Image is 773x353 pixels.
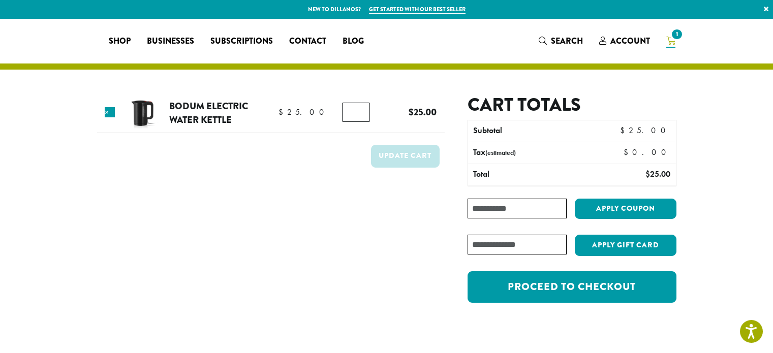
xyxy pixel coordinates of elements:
button: Apply coupon [575,199,676,219]
span: 1 [670,27,684,41]
span: $ [645,169,650,179]
button: Update cart [371,145,440,168]
span: Search [551,35,583,47]
span: Shop [109,35,131,48]
input: Product quantity [342,103,370,122]
a: Shop [101,33,139,49]
span: Blog [343,35,364,48]
a: Remove this item [105,107,115,117]
th: Subtotal [468,120,593,142]
a: Get started with our best seller [369,5,466,14]
span: Businesses [147,35,194,48]
span: Account [610,35,650,47]
span: $ [624,147,632,157]
bdi: 0.00 [624,147,671,157]
small: (estimated) [485,148,516,157]
th: Total [468,164,593,185]
button: Apply Gift Card [575,235,676,256]
img: Bodum Electric Water Kettle [126,97,159,130]
bdi: 25.00 [620,125,670,136]
span: $ [409,105,414,119]
bdi: 25.00 [279,107,329,117]
h2: Cart totals [468,94,676,116]
a: Bodum Electric Water Kettle [169,99,248,127]
th: Tax [468,142,615,164]
span: Contact [289,35,326,48]
span: $ [279,107,287,117]
a: Proceed to checkout [468,271,676,303]
a: Search [531,33,591,49]
span: $ [620,125,629,136]
bdi: 25.00 [645,169,670,179]
span: Subscriptions [210,35,273,48]
bdi: 25.00 [409,105,437,119]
